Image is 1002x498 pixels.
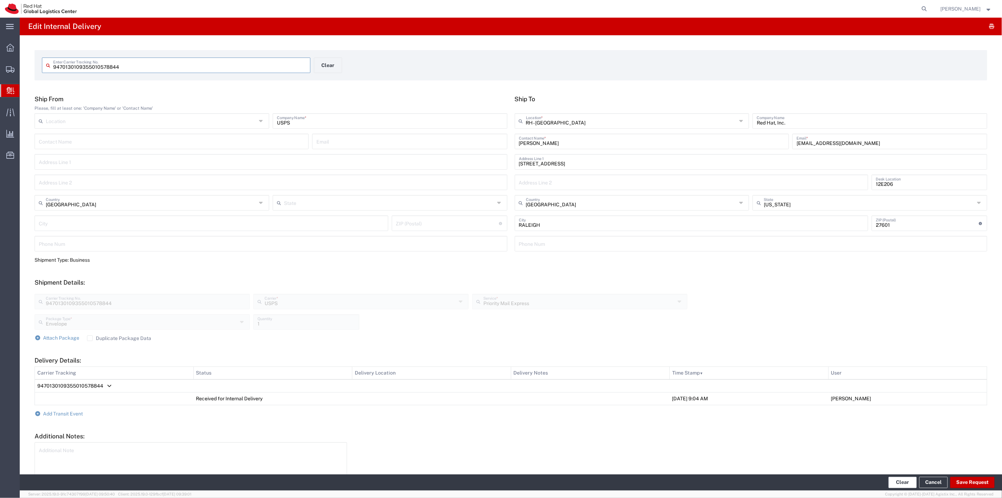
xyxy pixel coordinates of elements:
[352,366,511,379] th: Delivery Location
[37,383,103,389] span: 9470130109355010578844
[941,5,981,13] span: Jason Alexander
[35,105,507,111] div: Please, fill at least one: 'Company Name' or 'Contact Name'
[515,95,988,103] h5: Ship To
[43,411,83,417] span: Add Transit Event
[43,335,80,341] span: Attach Package
[28,492,115,496] span: Server: 2025.19.0-91c74307f99
[193,392,352,405] td: Received for Internal Delivery
[193,366,352,379] th: Status
[35,279,987,286] h5: Shipment Details:
[919,477,948,488] a: Cancel
[828,366,987,379] th: User
[511,366,670,379] th: Delivery Notes
[5,4,77,14] img: logo
[885,491,994,497] span: Copyright © [DATE]-[DATE] Agistix Inc., All Rights Reserved
[35,432,987,440] h5: Additional Notes:
[940,5,992,13] button: [PERSON_NAME]
[35,366,987,405] table: Delivery Details:
[35,256,507,264] div: Shipment Type: Business
[35,357,987,364] h5: Delivery Details:
[85,492,115,496] span: [DATE] 09:50:40
[35,366,194,379] th: Carrier Tracking
[828,392,987,405] td: [PERSON_NAME]
[163,492,191,496] span: [DATE] 09:39:01
[889,477,917,488] button: Clear
[314,57,342,73] button: Clear
[35,95,507,103] h5: Ship From
[670,392,829,405] td: [DATE] 9:04 AM
[670,366,829,379] th: Time Stamp
[87,335,151,341] label: Duplicate Package Data
[118,492,191,496] span: Client: 2025.19.0-129fbcf
[28,18,101,35] h4: Edit Internal Delivery
[950,477,995,488] button: Save Request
